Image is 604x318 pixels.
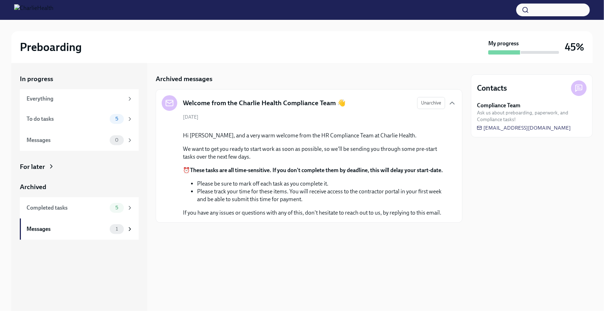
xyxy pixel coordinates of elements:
strong: My progress [488,40,519,47]
h5: Welcome from the Charlie Health Compliance Team 👋 [183,98,346,108]
p: Hi [PERSON_NAME], and a very warm welcome from the HR Compliance Team at Charlie Health. [183,132,445,140]
a: [EMAIL_ADDRESS][DOMAIN_NAME] [477,124,571,131]
a: In progress [20,74,139,84]
h3: 45% [565,41,584,53]
div: Everything [27,95,124,103]
span: [DATE] [183,114,199,120]
p: If you have any issues or questions with any of this, don't hesitate to reach out to us, by reply... [183,209,445,217]
p: We want to get you ready to start work as soon as possible, so we'll be sending you through some ... [183,145,445,161]
span: 5 [111,205,122,210]
h5: Archived messages [156,74,212,84]
li: Please track your time for these items. You will receive access to the contractor portal in your ... [197,188,445,203]
a: Messages0 [20,130,139,151]
img: CharlieHealth [14,4,53,16]
h4: Contacts [477,83,507,93]
div: Messages [27,225,107,233]
span: Unarchive [421,100,441,107]
button: Unarchive [417,97,445,109]
div: Messages [27,136,107,144]
a: To do tasks5 [20,108,139,130]
span: 1 [111,226,122,232]
h2: Preboarding [20,40,82,54]
div: Completed tasks [27,204,107,212]
div: To do tasks [27,115,107,123]
strong: These tasks are all time-sensitive. If you don't complete them by deadline, this will delay your ... [190,167,443,174]
strong: Compliance Team [477,102,520,109]
span: Ask us about preboarding, paperwork, and Compliance tasks! [477,109,587,123]
span: 5 [111,116,122,121]
a: Messages1 [20,218,139,240]
li: Please be sure to mark off each task as you complete it. [197,180,445,188]
span: 0 [111,137,123,143]
a: Completed tasks5 [20,197,139,218]
a: Everything [20,89,139,108]
a: Archived [20,182,139,192]
a: For later [20,162,139,171]
div: For later [20,162,45,171]
p: ⏰ [183,166,445,174]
